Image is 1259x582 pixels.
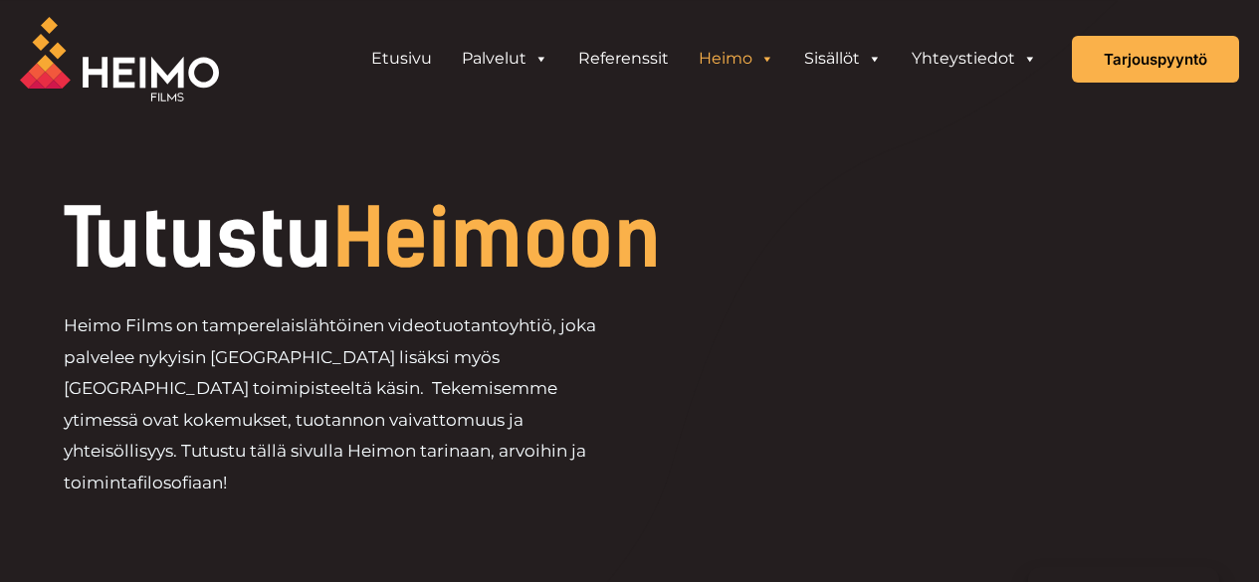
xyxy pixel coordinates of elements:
a: Yhteystiedot [897,39,1052,79]
aside: Header Widget 1 [346,39,1062,79]
a: Heimo [684,39,789,79]
span: Heimoon [332,191,661,287]
img: Heimo Filmsin logo [20,17,219,101]
a: Etusivu [356,39,447,79]
p: Heimo Films on tamperelaislähtöinen videotuotantoyhtiö, joka palvelee nykyisin [GEOGRAPHIC_DATA] ... [64,310,612,498]
a: Sisällöt [789,39,897,79]
a: Tarjouspyyntö [1072,36,1239,83]
a: Palvelut [447,39,563,79]
h1: Tutustu [64,199,747,279]
a: Referenssit [563,39,684,79]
